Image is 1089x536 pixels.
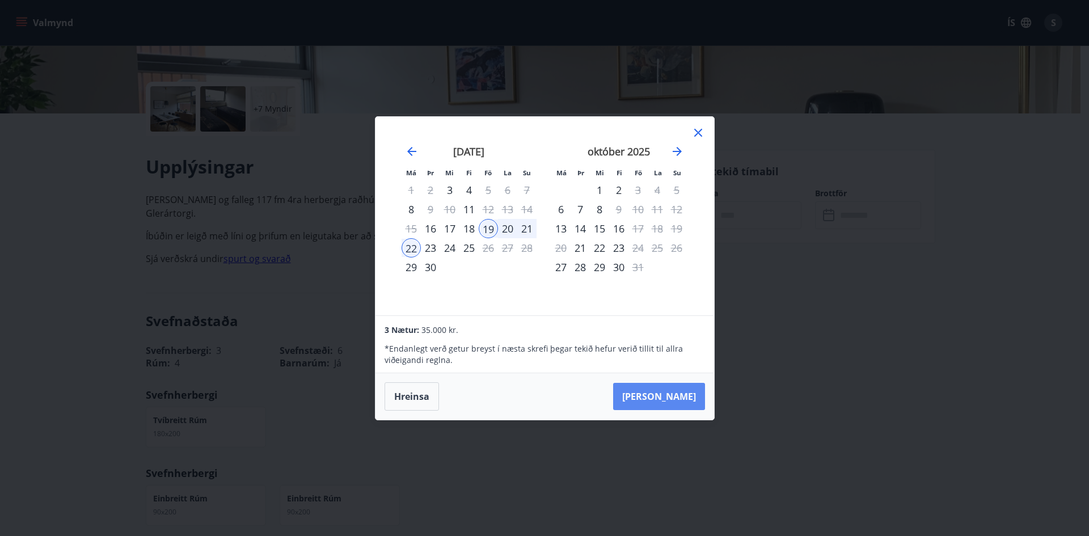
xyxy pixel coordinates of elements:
[571,200,590,219] div: 7
[590,258,609,277] div: 29
[551,258,571,277] td: Choose mánudagur, 27. október 2025 as your check-in date. It’s available.
[402,258,421,277] td: Choose mánudagur, 29. september 2025 as your check-in date. It’s available.
[590,200,609,219] div: 8
[517,180,537,200] td: Not available. sunnudagur, 7. september 2025
[459,219,479,238] td: Choose fimmtudagur, 18. september 2025 as your check-in date. It’s available.
[571,258,590,277] div: 28
[667,219,686,238] td: Not available. sunnudagur, 19. október 2025
[590,200,609,219] td: Choose miðvikudagur, 8. október 2025 as your check-in date. It’s available.
[385,324,419,335] span: 3 Nætur:
[517,238,537,258] td: Not available. sunnudagur, 28. september 2025
[498,219,517,238] div: 20
[556,168,567,177] small: Má
[551,219,571,238] div: Aðeins innritun í boði
[609,258,628,277] td: Choose fimmtudagur, 30. október 2025 as your check-in date. It’s available.
[617,168,622,177] small: Fi
[551,219,571,238] td: Choose mánudagur, 13. október 2025 as your check-in date. It’s available.
[402,258,421,277] div: Aðeins innritun í boði
[479,200,498,219] td: Choose föstudagur, 12. september 2025 as your check-in date. It’s available.
[440,238,459,258] td: Choose miðvikudagur, 24. september 2025 as your check-in date. It’s available.
[517,219,537,238] td: Selected. sunnudagur, 21. september 2025
[571,238,590,258] td: Choose þriðjudagur, 21. október 2025 as your check-in date. It’s available.
[517,219,537,238] div: 21
[479,219,498,238] td: Selected as start date. föstudagur, 19. september 2025
[402,180,421,200] td: Not available. mánudagur, 1. september 2025
[613,383,705,410] button: [PERSON_NAME]
[609,180,628,200] td: Choose fimmtudagur, 2. október 2025 as your check-in date. It’s available.
[523,168,531,177] small: Su
[479,180,498,200] td: Choose föstudagur, 5. september 2025 as your check-in date. It’s available.
[440,180,459,200] div: Aðeins innritun í boði
[551,200,571,219] div: Aðeins innritun í boði
[427,168,434,177] small: Þr
[479,180,498,200] div: Aðeins útritun í boði
[389,130,700,302] div: Calendar
[385,382,439,411] button: Hreinsa
[648,238,667,258] td: Not available. laugardagur, 25. október 2025
[498,238,517,258] td: Not available. laugardagur, 27. september 2025
[571,200,590,219] td: Choose þriðjudagur, 7. október 2025 as your check-in date. It’s available.
[484,168,492,177] small: Fö
[402,219,421,238] td: Not available. mánudagur, 15. september 2025
[648,200,667,219] td: Not available. laugardagur, 11. október 2025
[402,200,421,219] div: Aðeins innritun í boði
[609,238,628,258] div: 23
[654,168,662,177] small: La
[440,200,459,219] td: Not available. miðvikudagur, 10. september 2025
[440,180,459,200] td: Choose miðvikudagur, 3. september 2025 as your check-in date. It’s available.
[517,200,537,219] td: Not available. sunnudagur, 14. september 2025
[609,258,628,277] div: 30
[590,219,609,238] td: Choose miðvikudagur, 15. október 2025 as your check-in date. It’s available.
[406,168,416,177] small: Má
[402,200,421,219] td: Choose mánudagur, 8. september 2025 as your check-in date. It’s available.
[609,180,628,200] div: 2
[571,219,590,238] div: 14
[609,219,628,238] div: 16
[421,180,440,200] td: Not available. þriðjudagur, 2. september 2025
[551,238,571,258] td: Not available. mánudagur, 20. október 2025
[628,219,648,238] td: Choose föstudagur, 17. október 2025 as your check-in date. It’s available.
[402,238,421,258] td: Selected as end date. mánudagur, 22. september 2025
[571,238,590,258] div: Aðeins innritun í boði
[440,238,459,258] div: 24
[628,180,648,200] div: Aðeins útritun í boði
[648,219,667,238] td: Not available. laugardagur, 18. október 2025
[609,219,628,238] td: Choose fimmtudagur, 16. október 2025 as your check-in date. It’s available.
[667,180,686,200] td: Not available. sunnudagur, 5. október 2025
[421,219,440,238] td: Choose þriðjudagur, 16. september 2025 as your check-in date. It’s available.
[405,145,419,158] div: Move backward to switch to the previous month.
[670,145,684,158] div: Move forward to switch to the next month.
[588,145,650,158] strong: október 2025
[440,219,459,238] div: 17
[385,343,704,366] p: * Endanlegt verð getur breyst í næsta skrefi þegar tekið hefur verið tillit til allra viðeigandi ...
[402,238,421,258] div: 22
[498,180,517,200] td: Not available. laugardagur, 6. september 2025
[590,180,609,200] div: 1
[421,200,440,219] td: Choose þriðjudagur, 9. september 2025 as your check-in date. It’s available.
[459,238,479,258] td: Choose fimmtudagur, 25. september 2025 as your check-in date. It’s available.
[479,238,498,258] td: Choose föstudagur, 26. september 2025 as your check-in date. It’s available.
[590,180,609,200] td: Choose miðvikudagur, 1. október 2025 as your check-in date. It’s available.
[551,258,571,277] div: Aðeins innritun í boði
[421,258,440,277] td: Choose þriðjudagur, 30. september 2025 as your check-in date. It’s available.
[466,168,472,177] small: Fi
[673,168,681,177] small: Su
[628,200,648,219] td: Not available. föstudagur, 10. október 2025
[609,238,628,258] td: Choose fimmtudagur, 23. október 2025 as your check-in date. It’s available.
[609,200,628,219] div: Aðeins útritun í boði
[459,180,479,200] div: 4
[504,168,512,177] small: La
[628,238,648,258] div: Aðeins útritun í boði
[628,238,648,258] td: Choose föstudagur, 24. október 2025 as your check-in date. It’s available.
[628,180,648,200] td: Choose föstudagur, 3. október 2025 as your check-in date. It’s available.
[479,200,498,219] div: Aðeins útritun í boði
[577,168,584,177] small: Þr
[628,258,648,277] div: Aðeins útritun í boði
[440,219,459,238] td: Choose miðvikudagur, 17. september 2025 as your check-in date. It’s available.
[628,219,648,238] div: Aðeins útritun í boði
[421,324,458,335] span: 35.000 kr.
[498,200,517,219] td: Not available. laugardagur, 13. september 2025
[590,258,609,277] td: Choose miðvikudagur, 29. október 2025 as your check-in date. It’s available.
[421,258,440,277] div: 30
[421,200,440,219] div: Aðeins útritun í boði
